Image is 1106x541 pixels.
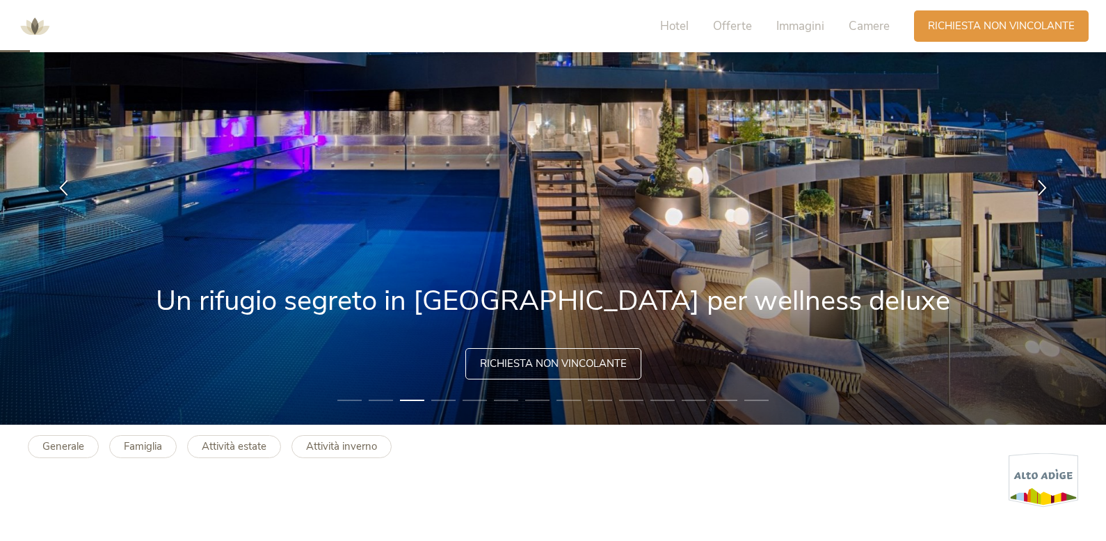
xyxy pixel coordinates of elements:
b: Famiglia [124,439,162,453]
a: AMONTI & LUNARIS Wellnessresort [14,21,56,31]
span: Richiesta non vincolante [928,19,1075,33]
img: Alto Adige [1009,453,1078,508]
span: Hotel [660,18,689,34]
b: Generale [42,439,84,453]
b: Attività estate [202,439,266,453]
a: Generale [28,435,99,458]
span: Immagini [776,18,824,34]
a: Attività inverno [291,435,392,458]
span: Camere [849,18,890,34]
b: Attività inverno [306,439,377,453]
a: Famiglia [109,435,177,458]
span: Richiesta non vincolante [480,356,627,371]
span: Offerte [713,18,752,34]
img: AMONTI & LUNARIS Wellnessresort [14,6,56,47]
a: Attività estate [187,435,281,458]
